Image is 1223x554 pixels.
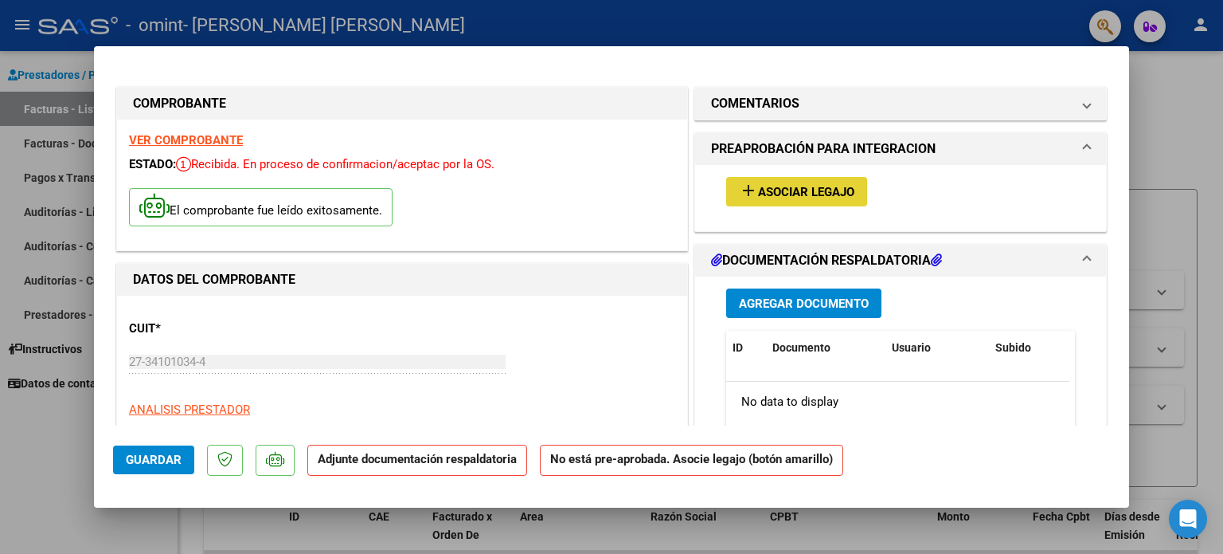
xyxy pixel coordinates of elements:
[695,165,1106,231] div: PREAPROBACIÓN PARA INTEGRACION
[129,403,250,417] span: ANALISIS PRESTADOR
[711,94,799,113] h1: COMENTARIOS
[711,139,936,159] h1: PREAPROBACIÓN PARA INTEGRACION
[726,289,881,318] button: Agregar Documento
[695,245,1106,277] mat-expansion-panel-header: DOCUMENTACIÓN RESPALDATORIA
[726,177,867,206] button: Asociar Legajo
[989,331,1069,365] datatable-header-cell: Subido
[885,331,989,365] datatable-header-cell: Usuario
[733,341,743,354] span: ID
[726,382,1069,422] div: No data to display
[133,272,295,287] strong: DATOS DEL COMPROBANTE
[711,251,942,270] h1: DOCUMENTACIÓN RESPALDATORIA
[726,331,766,365] datatable-header-cell: ID
[129,157,176,171] span: ESTADO:
[176,157,494,171] span: Recibida. En proceso de confirmacion/aceptac por la OS.
[540,445,843,476] strong: No está pre-aprobada. Asocie legajo (botón amarillo)
[695,133,1106,165] mat-expansion-panel-header: PREAPROBACIÓN PARA INTEGRACION
[739,297,869,311] span: Agregar Documento
[129,320,293,338] p: CUIT
[772,341,830,354] span: Documento
[739,181,758,200] mat-icon: add
[133,96,226,111] strong: COMPROBANTE
[1169,500,1207,538] div: Open Intercom Messenger
[695,88,1106,120] mat-expansion-panel-header: COMENTARIOS
[126,453,182,467] span: Guardar
[129,188,393,227] p: El comprobante fue leído exitosamente.
[129,133,243,147] a: VER COMPROBANTE
[892,341,931,354] span: Usuario
[1069,331,1148,365] datatable-header-cell: Acción
[766,331,885,365] datatable-header-cell: Documento
[758,185,854,199] span: Asociar Legajo
[318,452,517,466] strong: Adjunte documentación respaldatoria
[113,446,194,474] button: Guardar
[995,341,1031,354] span: Subido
